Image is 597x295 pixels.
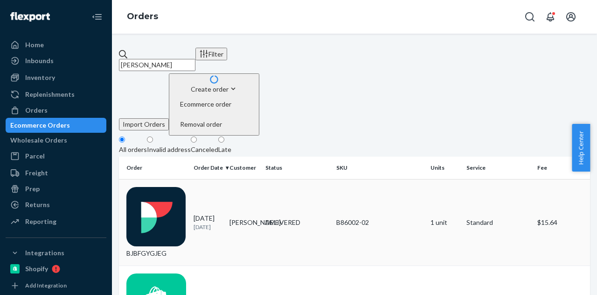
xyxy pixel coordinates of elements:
div: Freight [25,168,48,178]
div: Filter [199,49,223,59]
input: Canceled [191,137,197,143]
th: Order Date [190,157,226,179]
div: Customer [229,164,258,172]
a: Inbounds [6,53,106,68]
span: Removal order [180,121,231,128]
button: Help Center [572,124,590,172]
a: Orders [127,11,158,22]
div: [DATE] [194,214,222,231]
p: [DATE] [194,223,222,231]
div: Wholesale Orders [10,136,67,145]
a: Shopify [6,261,106,276]
input: Late [218,137,224,143]
a: Orders [6,103,106,118]
th: Order [119,157,190,179]
button: Open Search Box [521,7,539,26]
div: DELIVERED [265,218,329,227]
div: Add Integration [25,281,67,289]
input: Search orders [119,59,195,71]
button: Create orderEcommerce orderRemoval order [169,73,259,136]
th: SKU [333,157,427,179]
img: Flexport logo [10,12,50,22]
div: All orders [119,145,147,154]
div: BJBFGYGJEG [126,187,186,259]
div: Replenishments [25,90,75,99]
a: Add Integration [6,280,106,291]
a: Freight [6,165,106,180]
div: Inventory [25,73,55,82]
input: All orders [119,137,125,143]
div: Home [25,40,44,50]
button: Removal order [173,114,256,134]
div: Parcel [25,151,45,161]
button: Ecommerce order [173,94,256,114]
td: [PERSON_NAME] [226,179,262,266]
div: Integrations [25,248,64,258]
div: Ecommerce Orders [10,121,70,130]
a: Wholesale Orders [6,133,106,148]
td: 1 unit [427,179,463,266]
div: Canceled [191,145,218,154]
td: $15.64 [534,179,590,266]
th: Service [463,157,534,179]
button: Filter [195,48,227,60]
div: Shopify [25,264,48,273]
input: Invalid address [147,137,153,143]
div: Reporting [25,217,56,226]
th: Units [427,157,463,179]
a: Prep [6,181,106,196]
div: Prep [25,184,40,194]
button: Import Orders [119,118,169,130]
span: Ecommerce order [180,101,231,108]
a: Reporting [6,214,106,229]
div: Orders [25,106,48,115]
div: Inbounds [25,56,54,65]
a: Ecommerce Orders [6,118,106,133]
button: Integrations [6,245,106,260]
a: Inventory [6,70,106,85]
div: Create order [173,84,256,94]
ol: breadcrumbs [119,3,166,30]
button: Open notifications [541,7,560,26]
div: Late [218,145,231,154]
button: Open account menu [562,7,580,26]
a: Home [6,37,106,52]
th: Status [262,157,333,179]
a: Parcel [6,149,106,164]
a: Replenishments [6,87,106,102]
div: B86002-02 [336,218,423,227]
th: Fee [534,157,590,179]
p: Standard [466,218,530,227]
a: Returns [6,197,106,212]
div: Invalid address [147,145,191,154]
button: Close Navigation [88,7,106,26]
div: Returns [25,200,50,209]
